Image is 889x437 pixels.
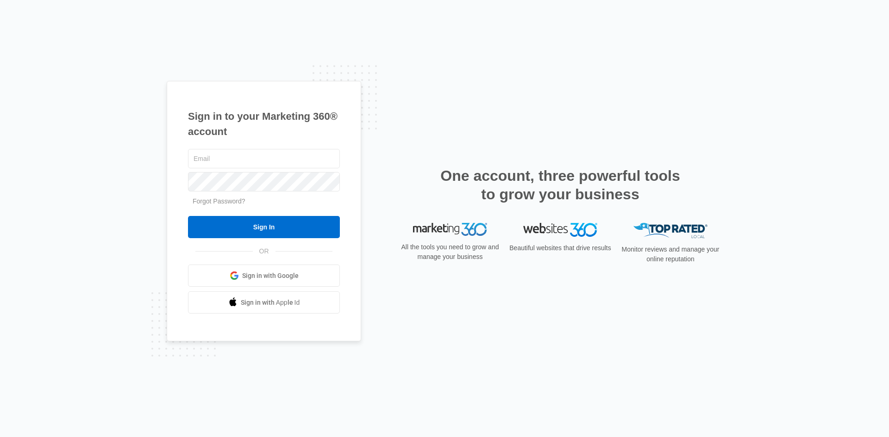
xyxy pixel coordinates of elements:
[438,166,683,203] h2: One account, three powerful tools to grow your business
[508,243,612,253] p: Beautiful websites that drive results
[241,298,300,308] span: Sign in with Apple Id
[188,216,340,238] input: Sign In
[398,242,502,262] p: All the tools you need to grow and manage your business
[188,265,340,287] a: Sign in with Google
[242,271,299,281] span: Sign in with Google
[188,291,340,314] a: Sign in with Apple Id
[253,246,275,256] span: OR
[188,109,340,139] h1: Sign in to your Marketing 360® account
[523,223,597,236] img: Websites 360
[413,223,487,236] img: Marketing 360
[619,245,722,264] p: Monitor reviews and manage your online reputation
[188,149,340,168] input: Email
[193,197,245,205] a: Forgot Password?
[633,223,707,238] img: Top Rated Local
